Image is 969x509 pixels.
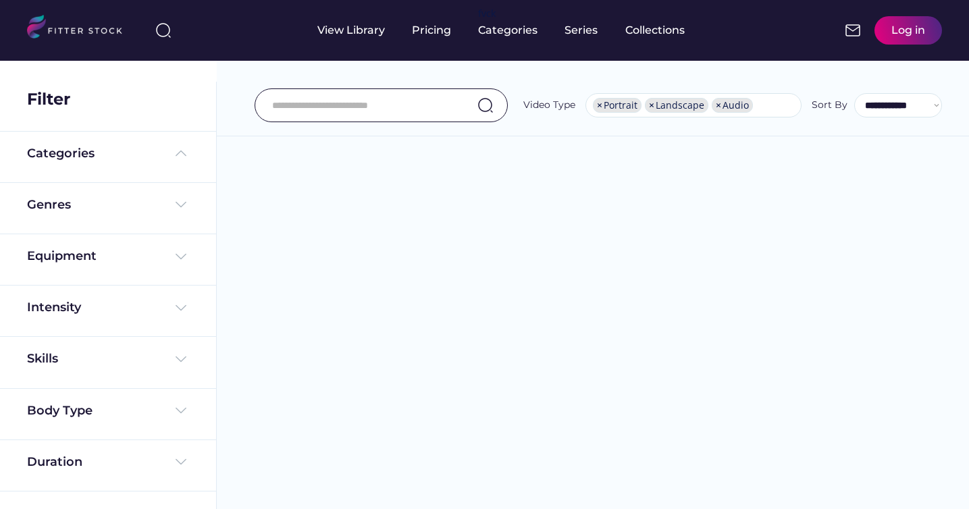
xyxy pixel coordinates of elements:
[523,99,575,112] div: Video Type
[27,145,95,162] div: Categories
[27,196,71,213] div: Genres
[173,248,189,265] img: Frame%20%284%29.svg
[27,88,70,111] div: Filter
[625,23,685,38] div: Collections
[478,23,538,38] div: Categories
[27,402,93,419] div: Body Type
[173,300,189,316] img: Frame%20%284%29.svg
[478,7,496,20] div: fvck
[27,454,82,471] div: Duration
[812,99,847,112] div: Sort By
[891,23,925,38] div: Log in
[645,98,708,113] li: Landscape
[27,15,134,43] img: LOGO.svg
[716,101,721,110] span: ×
[27,248,97,265] div: Equipment
[173,145,189,161] img: Frame%20%285%29.svg
[477,97,494,113] img: search-normal.svg
[845,22,861,38] img: Frame%2051.svg
[649,101,654,110] span: ×
[173,351,189,367] img: Frame%20%284%29.svg
[712,98,753,113] li: Audio
[173,196,189,213] img: Frame%20%284%29.svg
[155,22,172,38] img: search-normal%203.svg
[597,101,602,110] span: ×
[173,454,189,470] img: Frame%20%284%29.svg
[565,23,598,38] div: Series
[27,299,81,316] div: Intensity
[822,22,838,38] img: yH5BAEAAAAALAAAAAABAAEAAAIBRAA7
[27,350,61,367] div: Skills
[412,23,451,38] div: Pricing
[317,23,385,38] div: View Library
[593,98,641,113] li: Portrait
[173,402,189,419] img: Frame%20%284%29.svg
